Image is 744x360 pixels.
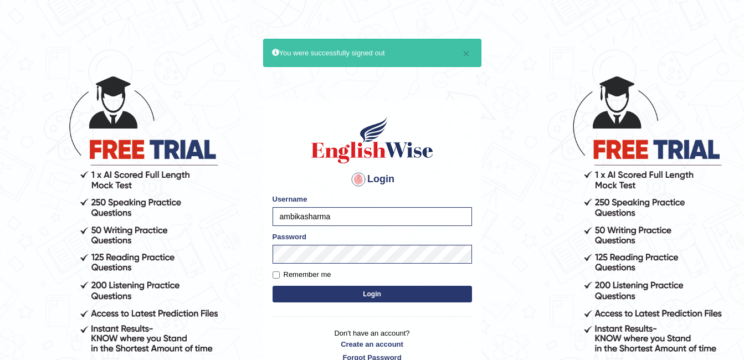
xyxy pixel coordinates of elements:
h4: Login [273,171,472,188]
input: Remember me [273,271,280,279]
label: Remember me [273,269,331,280]
label: Username [273,194,307,204]
label: Password [273,232,306,242]
button: × [463,48,469,59]
img: Logo of English Wise sign in for intelligent practice with AI [309,115,435,165]
button: Login [273,286,472,302]
a: Create an account [273,339,472,349]
div: You were successfully signed out [263,39,481,67]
